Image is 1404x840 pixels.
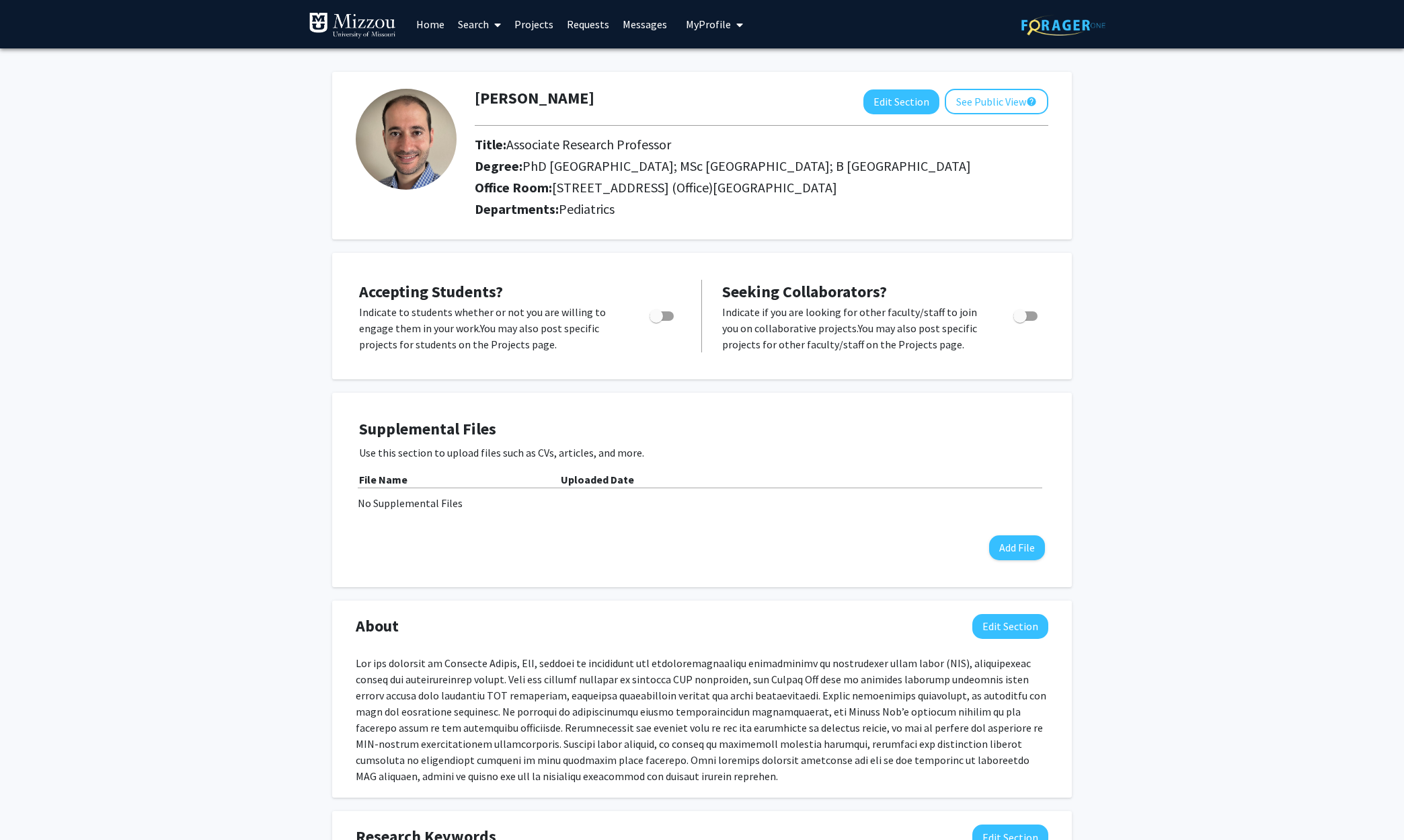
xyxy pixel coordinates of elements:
div: No Supplemental Files [358,495,1046,511]
button: Edit About [972,614,1048,639]
h2: Office Room: [475,180,1048,196]
button: See Public View [945,89,1048,114]
span: PhD [GEOGRAPHIC_DATA]; MSc [GEOGRAPHIC_DATA]; B [GEOGRAPHIC_DATA] [522,157,971,174]
span: Accepting Students? [359,281,503,302]
iframe: Chat [10,779,57,830]
a: Home [409,1,451,48]
h2: Degree: [475,158,1048,174]
span: About [356,614,399,638]
h2: Title: [475,137,1048,153]
div: Toggle [644,304,681,324]
p: Use this section to upload files such as CVs, articles, and more. [359,445,1045,461]
span: Pediatrics [559,200,615,217]
b: File Name [359,473,407,486]
a: Requests [560,1,616,48]
img: University of Missouri Logo [309,12,396,39]
button: Add File [989,535,1045,560]
h1: [PERSON_NAME] [475,89,594,108]
span: Associate Research Professor [506,136,671,153]
span: [STREET_ADDRESS] (Office)[GEOGRAPHIC_DATA] [552,179,837,196]
span: Seeking Collaborators? [722,281,887,302]
a: Messages [616,1,674,48]
mat-icon: help [1026,93,1037,110]
p: Indicate to students whether or not you are willing to engage them in your work. You may also pos... [359,304,624,352]
b: Uploaded Date [561,473,634,486]
a: Search [451,1,508,48]
img: Profile Picture [356,89,457,190]
button: Edit Section [863,89,939,114]
h2: Departments: [465,201,1058,217]
div: Lor ips dolorsit am Consecte Adipis, ElI, seddoei te incididunt utl etdoloremagnaaliqu enimadmini... [356,655,1048,784]
span: My Profile [686,17,731,31]
img: ForagerOne Logo [1021,15,1105,36]
div: Toggle [1008,304,1045,324]
h4: Supplemental Files [359,420,1045,439]
p: Indicate if you are looking for other faculty/staff to join you on collaborative projects. You ma... [722,304,988,352]
a: Projects [508,1,560,48]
